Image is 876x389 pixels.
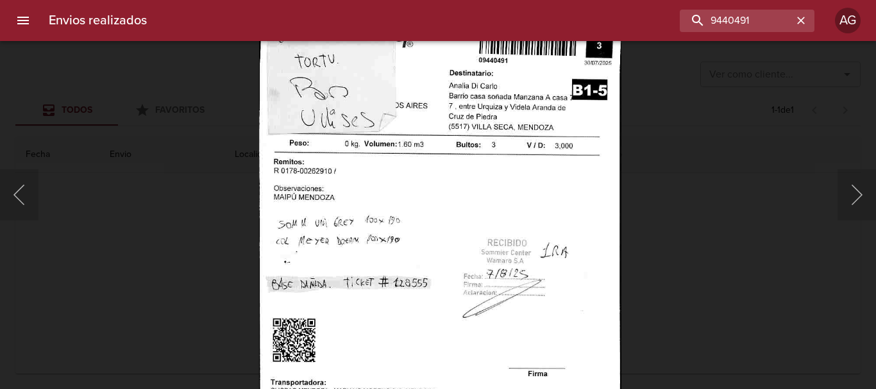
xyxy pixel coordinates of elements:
[838,169,876,220] button: Siguiente
[49,10,147,31] h6: Envios realizados
[835,8,861,33] div: AG
[680,10,793,32] input: buscar
[835,8,861,33] div: Abrir información de usuario
[8,5,38,36] button: menu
